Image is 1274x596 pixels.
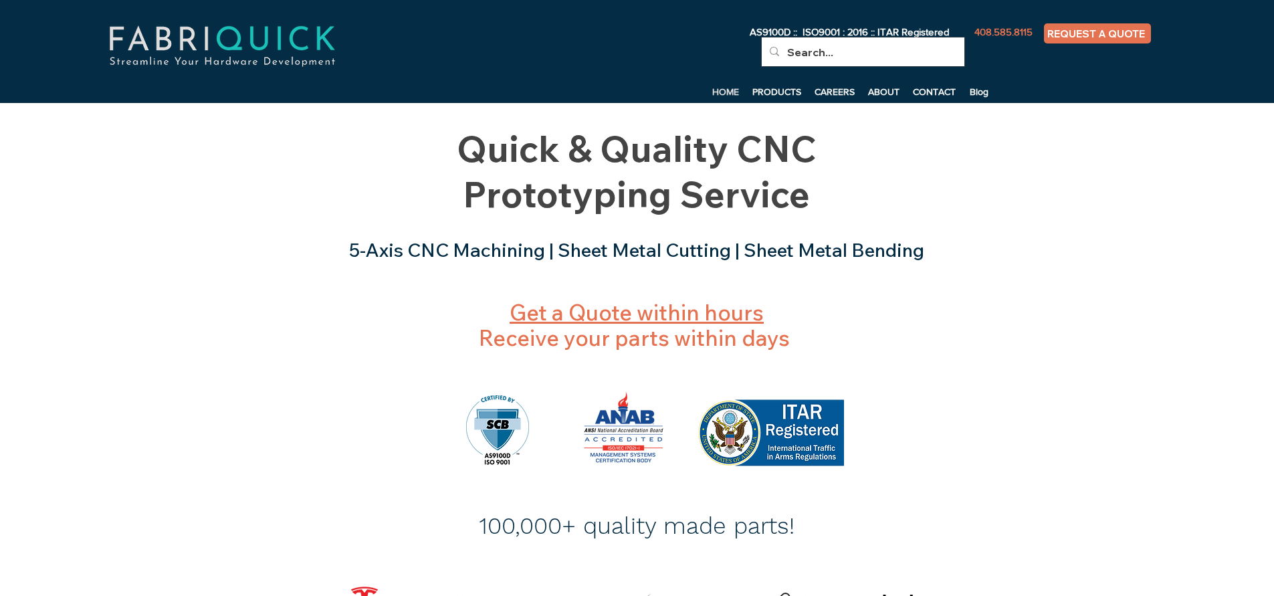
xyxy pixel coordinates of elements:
[457,126,817,217] span: Quick & Quality CNC Prototyping Service
[349,238,924,262] span: 5-Axis CNC Machining | Sheet Metal Cutting | Sheet Metal Bending
[787,37,936,67] input: Search...
[963,82,995,102] a: Blog
[1047,27,1145,40] span: REQUEST A QUOTE
[974,26,1033,37] span: 408.585.8115
[528,82,995,102] nav: Site
[906,82,963,102] a: CONTACT
[706,82,746,102] a: HOME
[479,512,794,540] span: 100,000+ quality made parts!
[746,82,808,102] a: PRODUCTS
[699,399,844,466] img: ITAR Registered.png
[60,11,384,82] img: fabriquick-logo-colors-adjusted.png
[750,26,949,37] span: AS9100D :: ISO9001 : 2016 :: ITAR Registered
[578,389,670,466] img: ANAB-MS-CB-3C.png
[808,82,861,102] a: CAREERS
[479,299,790,351] span: Receive your parts within days
[510,299,764,326] a: Get a Quote within hours
[466,395,529,466] img: AS9100D and ISO 9001 Mark.png
[861,82,906,102] a: ABOUT
[1044,23,1151,43] a: REQUEST A QUOTE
